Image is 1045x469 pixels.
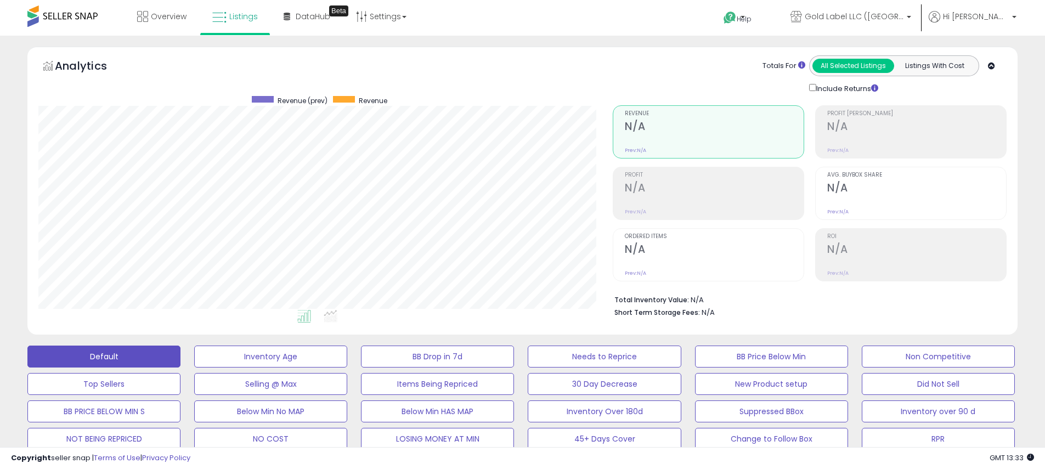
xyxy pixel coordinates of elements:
[194,373,347,395] button: Selling @ Max
[805,11,903,22] span: Gold Label LLC ([GEOGRAPHIC_DATA])
[695,346,848,368] button: BB Price Below Min
[625,243,804,258] h2: N/A
[723,11,737,25] i: Get Help
[737,14,752,24] span: Help
[361,346,514,368] button: BB Drop in 7d
[142,453,190,463] a: Privacy Policy
[894,59,975,73] button: Listings With Cost
[801,82,891,94] div: Include Returns
[194,428,347,450] button: NO COST
[528,428,681,450] button: 45+ Days Cover
[194,400,347,422] button: Below Min No MAP
[625,182,804,196] h2: N/A
[361,373,514,395] button: Items Being Repriced
[55,58,128,76] h5: Analytics
[296,11,330,22] span: DataHub
[27,373,180,395] button: Top Sellers
[614,295,689,304] b: Total Inventory Value:
[625,147,646,154] small: Prev: N/A
[528,373,681,395] button: 30 Day Decrease
[862,346,1015,368] button: Non Competitive
[614,292,998,306] li: N/A
[827,111,1006,117] span: Profit [PERSON_NAME]
[11,453,190,464] div: seller snap | |
[929,11,1016,36] a: Hi [PERSON_NAME]
[361,400,514,422] button: Below Min HAS MAP
[827,208,849,215] small: Prev: N/A
[827,172,1006,178] span: Avg. Buybox Share
[625,270,646,276] small: Prev: N/A
[194,346,347,368] button: Inventory Age
[862,400,1015,422] button: Inventory over 90 d
[27,346,180,368] button: Default
[862,428,1015,450] button: RPR
[94,453,140,463] a: Terms of Use
[625,172,804,178] span: Profit
[827,243,1006,258] h2: N/A
[695,400,848,422] button: Suppressed BBox
[715,3,773,36] a: Help
[625,111,804,117] span: Revenue
[827,270,849,276] small: Prev: N/A
[329,5,348,16] div: Tooltip anchor
[151,11,187,22] span: Overview
[625,234,804,240] span: Ordered Items
[990,453,1034,463] span: 2025-10-7 13:33 GMT
[625,208,646,215] small: Prev: N/A
[702,307,715,318] span: N/A
[11,453,51,463] strong: Copyright
[625,120,804,135] h2: N/A
[695,373,848,395] button: New Product setup
[278,96,327,105] span: Revenue (prev)
[359,96,387,105] span: Revenue
[762,61,805,71] div: Totals For
[827,120,1006,135] h2: N/A
[827,147,849,154] small: Prev: N/A
[528,400,681,422] button: Inventory Over 180d
[862,373,1015,395] button: Did Not Sell
[361,428,514,450] button: LOSING MONEY AT MIN
[827,234,1006,240] span: ROI
[27,428,180,450] button: NOT BEING REPRICED
[229,11,258,22] span: Listings
[528,346,681,368] button: Needs to Reprice
[27,400,180,422] button: BB PRICE BELOW MIN S
[614,308,700,317] b: Short Term Storage Fees:
[943,11,1009,22] span: Hi [PERSON_NAME]
[827,182,1006,196] h2: N/A
[812,59,894,73] button: All Selected Listings
[695,428,848,450] button: Change to Follow Box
